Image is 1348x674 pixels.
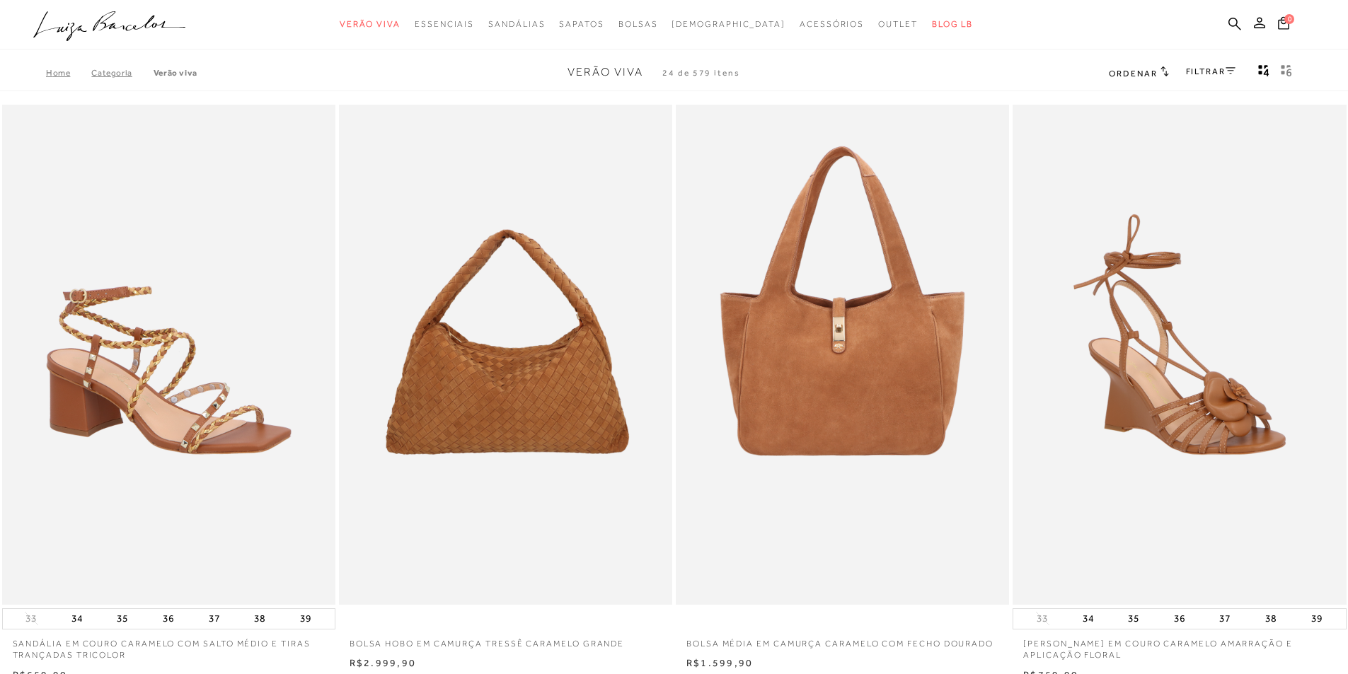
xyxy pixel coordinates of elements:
[800,19,864,29] span: Acessórios
[91,68,153,78] a: Categoria
[1215,609,1235,629] button: 37
[878,11,918,37] a: noSubCategoriesText
[4,107,334,603] a: SANDÁLIA EM COURO CARAMELO COM SALTO MÉDIO E TIRAS TRANÇADAS TRICOLOR SANDÁLIA EM COURO CARAMELO ...
[21,612,41,625] button: 33
[1124,609,1144,629] button: 35
[1277,64,1296,82] button: gridText6Desc
[67,609,87,629] button: 34
[154,68,197,78] a: Verão Viva
[159,609,178,629] button: 36
[672,11,785,37] a: noSubCategoriesText
[415,19,474,29] span: Essenciais
[932,11,973,37] a: BLOG LB
[1032,612,1052,625] button: 33
[1307,609,1327,629] button: 39
[1014,107,1344,603] img: SANDÁLIA ANABELA EM COURO CARAMELO AMARRAÇÃO E APLICAÇÃO FLORAL
[676,629,1009,650] a: BOLSA MÉDIA EM CAMURÇA CARAMELO COM FECHO DOURADO
[677,107,1008,603] img: BOLSA MÉDIA EM CAMURÇA CARAMELO COM FECHO DOURADO
[559,19,604,29] span: Sapatos
[204,609,224,629] button: 37
[340,107,671,603] img: BOLSA HOBO EM CAMURÇA TRESSÊ CARAMELO GRANDE
[800,11,864,37] a: noSubCategoriesText
[878,19,918,29] span: Outlet
[4,107,334,603] img: SANDÁLIA EM COURO CARAMELO COM SALTO MÉDIO E TIRAS TRANÇADAS TRICOLOR
[677,107,1008,603] a: BOLSA MÉDIA EM CAMURÇA CARAMELO COM FECHO DOURADO BOLSA MÉDIA EM CAMURÇA CARAMELO COM FECHO DOURADO
[686,657,753,668] span: R$1.599,90
[1254,64,1274,82] button: Mostrar 4 produtos por linha
[340,11,401,37] a: noSubCategoriesText
[488,11,545,37] a: noSubCategoriesText
[618,11,658,37] a: noSubCategoriesText
[339,629,672,650] a: BOLSA HOBO EM CAMURÇA TRESSÊ CARAMELO GRANDE
[1013,629,1346,662] a: [PERSON_NAME] EM COURO CARAMELO AMARRAÇÃO E APLICAÇÃO FLORAL
[672,19,785,29] span: [DEMOGRAPHIC_DATA]
[1014,107,1344,603] a: SANDÁLIA ANABELA EM COURO CARAMELO AMARRAÇÃO E APLICAÇÃO FLORAL SANDÁLIA ANABELA EM COURO CARAMEL...
[46,68,91,78] a: Home
[559,11,604,37] a: noSubCategoriesText
[1078,609,1098,629] button: 34
[1274,16,1294,35] button: 0
[340,19,401,29] span: Verão Viva
[1261,609,1281,629] button: 38
[1284,14,1294,24] span: 0
[618,19,658,29] span: Bolsas
[568,66,643,79] span: Verão Viva
[2,629,335,662] a: SANDÁLIA EM COURO CARAMELO COM SALTO MÉDIO E TIRAS TRANÇADAS TRICOLOR
[488,19,545,29] span: Sandálias
[113,609,132,629] button: 35
[932,19,973,29] span: BLOG LB
[415,11,474,37] a: noSubCategoriesText
[296,609,316,629] button: 39
[1186,66,1235,76] a: FILTRAR
[1170,609,1189,629] button: 36
[250,609,270,629] button: 38
[662,68,740,78] span: 24 de 579 itens
[340,107,671,603] a: BOLSA HOBO EM CAMURÇA TRESSÊ CARAMELO GRANDE BOLSA HOBO EM CAMURÇA TRESSÊ CARAMELO GRANDE
[1109,69,1157,79] span: Ordenar
[350,657,416,668] span: R$2.999,90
